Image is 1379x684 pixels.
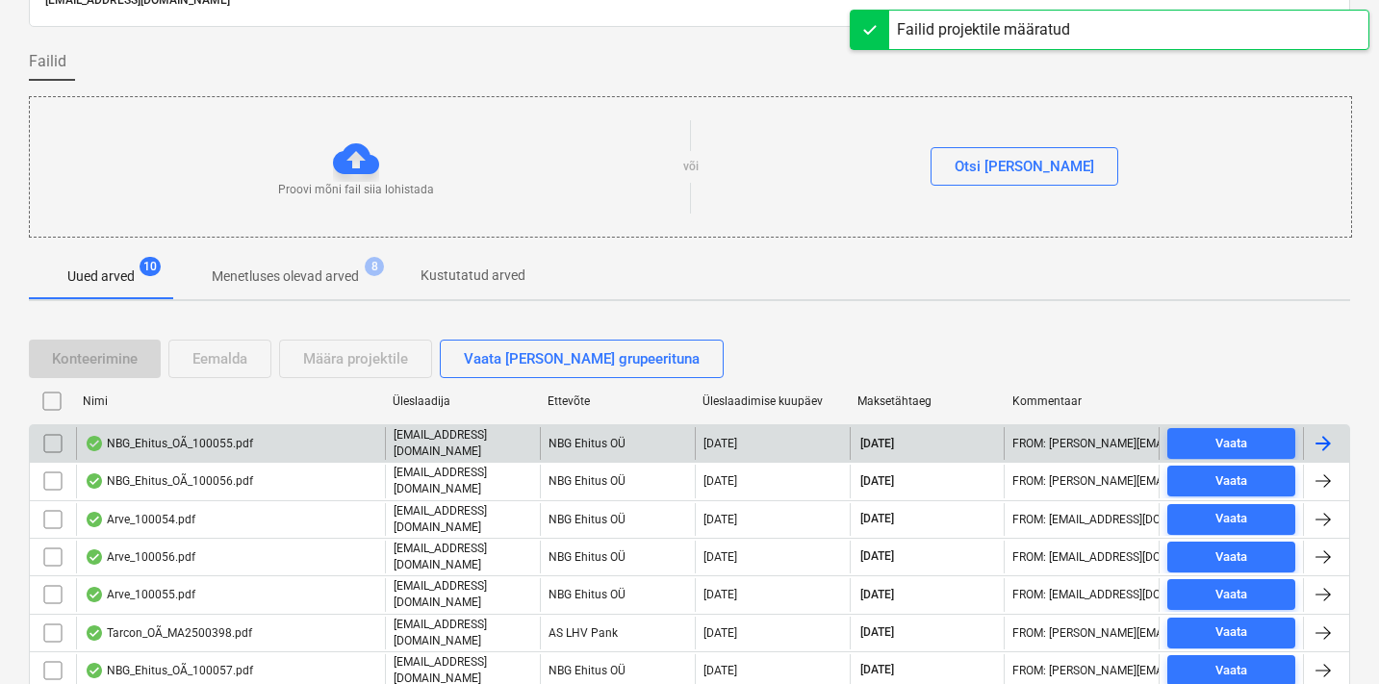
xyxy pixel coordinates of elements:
[703,474,737,488] div: [DATE]
[540,503,695,536] div: NBG Ehitus OÜ
[858,436,896,452] span: [DATE]
[1215,621,1247,644] div: Vaata
[394,541,532,573] p: [EMAIL_ADDRESS][DOMAIN_NAME]
[1215,660,1247,682] div: Vaata
[857,394,997,408] div: Maksetähtaeg
[548,394,687,408] div: Ettevõte
[703,626,737,640] div: [DATE]
[1215,546,1247,569] div: Vaata
[703,437,737,450] div: [DATE]
[85,587,104,602] div: Andmed failist loetud
[85,625,252,641] div: Tarcon_OÃ_MA2500398.pdf
[540,541,695,573] div: NBG Ehitus OÜ
[540,465,695,497] div: NBG Ehitus OÜ
[85,512,195,527] div: Arve_100054.pdf
[1215,508,1247,530] div: Vaata
[1215,433,1247,455] div: Vaata
[683,159,699,175] p: või
[955,154,1094,179] div: Otsi [PERSON_NAME]
[85,512,104,527] div: Andmed failist loetud
[365,257,384,276] span: 8
[85,663,104,678] div: Andmed failist loetud
[85,587,195,602] div: Arve_100055.pdf
[85,473,253,489] div: NBG_Ehitus_OÃ_100056.pdf
[421,266,525,286] p: Kustutatud arved
[858,511,896,527] span: [DATE]
[394,427,532,460] p: [EMAIL_ADDRESS][DOMAIN_NAME]
[67,266,135,287] p: Uued arved
[1167,579,1295,610] button: Vaata
[1215,584,1247,606] div: Vaata
[703,588,737,601] div: [DATE]
[897,18,1070,41] div: Failid projektile määratud
[394,503,532,536] p: [EMAIL_ADDRESS][DOMAIN_NAME]
[1215,470,1247,493] div: Vaata
[140,257,161,276] span: 10
[29,96,1352,238] div: Proovi mõni fail siia lohistadavõiOtsi [PERSON_NAME]
[85,549,104,565] div: Andmed failist loetud
[1167,618,1295,648] button: Vaata
[1167,542,1295,572] button: Vaata
[1167,428,1295,459] button: Vaata
[464,346,700,371] div: Vaata [PERSON_NAME] grupeerituna
[212,266,359,287] p: Menetluses olevad arved
[858,624,896,641] span: [DATE]
[29,50,66,73] span: Failid
[1012,394,1152,408] div: Kommentaar
[931,147,1118,186] button: Otsi [PERSON_NAME]
[394,465,532,497] p: [EMAIL_ADDRESS][DOMAIN_NAME]
[1167,466,1295,496] button: Vaata
[703,550,737,564] div: [DATE]
[83,394,377,408] div: Nimi
[85,625,104,641] div: Andmed failist loetud
[540,578,695,611] div: NBG Ehitus OÜ
[858,548,896,565] span: [DATE]
[85,473,104,489] div: Andmed failist loetud
[540,617,695,649] div: AS LHV Pank
[703,513,737,526] div: [DATE]
[85,663,253,678] div: NBG_Ehitus_OÃ_100057.pdf
[393,394,532,408] div: Üleslaadija
[858,662,896,678] span: [DATE]
[540,427,695,460] div: NBG Ehitus OÜ
[394,617,532,649] p: [EMAIL_ADDRESS][DOMAIN_NAME]
[85,436,104,451] div: Andmed failist loetud
[440,340,724,378] button: Vaata [PERSON_NAME] grupeerituna
[394,578,532,611] p: [EMAIL_ADDRESS][DOMAIN_NAME]
[858,473,896,490] span: [DATE]
[85,436,253,451] div: NBG_Ehitus_OÃ_100055.pdf
[85,549,195,565] div: Arve_100056.pdf
[278,182,434,198] p: Proovi mõni fail siia lohistada
[858,587,896,603] span: [DATE]
[703,664,737,677] div: [DATE]
[702,394,842,408] div: Üleslaadimise kuupäev
[1167,504,1295,535] button: Vaata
